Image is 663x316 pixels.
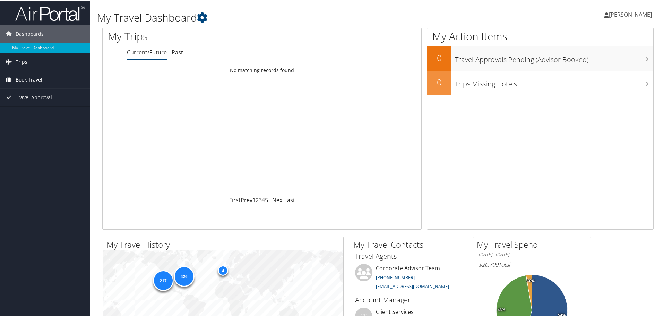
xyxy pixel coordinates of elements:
[427,70,653,94] a: 0Trips Missing Hotels
[218,265,228,275] div: 4
[529,278,535,282] tspan: 0%
[241,196,252,203] a: Prev
[352,263,465,292] li: Corporate Advisor Team
[455,51,653,64] h3: Travel Approvals Pending (Advisor Booked)
[455,75,653,88] h3: Trips Missing Hotels
[477,238,591,250] h2: My Travel Spend
[609,10,652,18] span: [PERSON_NAME]
[376,282,449,289] a: [EMAIL_ADDRESS][DOMAIN_NAME]
[268,196,272,203] span: …
[272,196,284,203] a: Next
[376,274,415,280] a: [PHONE_NUMBER]
[479,260,498,268] span: $20,700
[427,28,653,43] h1: My Action Items
[498,307,505,311] tspan: 43%
[172,48,183,55] a: Past
[103,63,421,76] td: No matching records found
[16,70,42,88] span: Book Travel
[16,25,44,42] span: Dashboards
[353,238,467,250] h2: My Travel Contacts
[526,278,532,282] tspan: 3%
[256,196,259,203] a: 2
[97,10,472,24] h1: My Travel Dashboard
[108,28,283,43] h1: My Trips
[259,196,262,203] a: 3
[284,196,295,203] a: Last
[127,48,167,55] a: Current/Future
[479,251,585,257] h6: [DATE] - [DATE]
[106,238,343,250] h2: My Travel History
[427,51,451,63] h2: 0
[265,196,268,203] a: 5
[16,88,52,105] span: Travel Approval
[479,260,585,268] h6: Total
[262,196,265,203] a: 4
[604,3,659,24] a: [PERSON_NAME]
[229,196,241,203] a: First
[16,53,27,70] span: Trips
[252,196,256,203] a: 1
[355,294,462,304] h3: Account Manager
[427,46,653,70] a: 0Travel Approvals Pending (Advisor Booked)
[427,76,451,87] h2: 0
[173,265,194,286] div: 426
[355,251,462,261] h3: Travel Agents
[153,269,173,290] div: 217
[15,5,85,21] img: airportal-logo.png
